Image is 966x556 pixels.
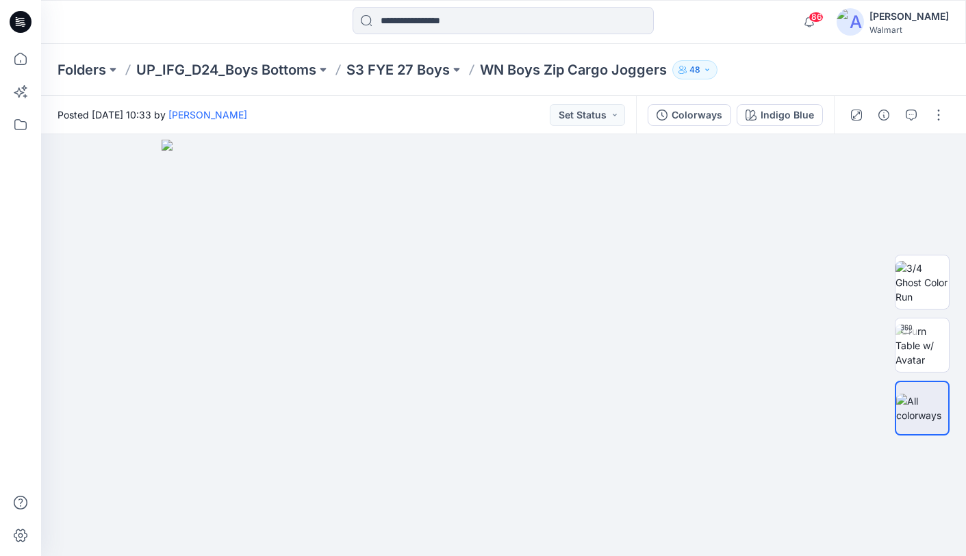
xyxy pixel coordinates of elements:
button: Details [873,104,895,126]
p: 48 [689,62,700,77]
a: [PERSON_NAME] [168,109,247,121]
div: Walmart [869,25,949,35]
button: Colorways [648,104,731,126]
a: Folders [58,60,106,79]
span: Posted [DATE] 10:33 by [58,108,247,122]
p: WN Boys Zip Cargo Joggers [480,60,667,79]
a: UP_IFG_D24_Boys Bottoms [136,60,316,79]
div: [PERSON_NAME] [869,8,949,25]
button: 48 [672,60,717,79]
img: 3/4 Ghost Color Run [895,261,949,304]
span: 86 [809,12,824,23]
img: avatar [837,8,864,36]
div: Indigo Blue [761,108,814,123]
img: eyJhbGciOiJIUzI1NiIsImtpZCI6IjAiLCJzbHQiOiJzZXMiLCJ0eXAiOiJKV1QifQ.eyJkYXRhIjp7InR5cGUiOiJzdG9yYW... [162,140,846,556]
img: Turn Table w/ Avatar [895,324,949,367]
button: Indigo Blue [737,104,823,126]
img: All colorways [896,394,948,422]
div: Colorways [672,108,722,123]
a: S3 FYE 27 Boys [346,60,450,79]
